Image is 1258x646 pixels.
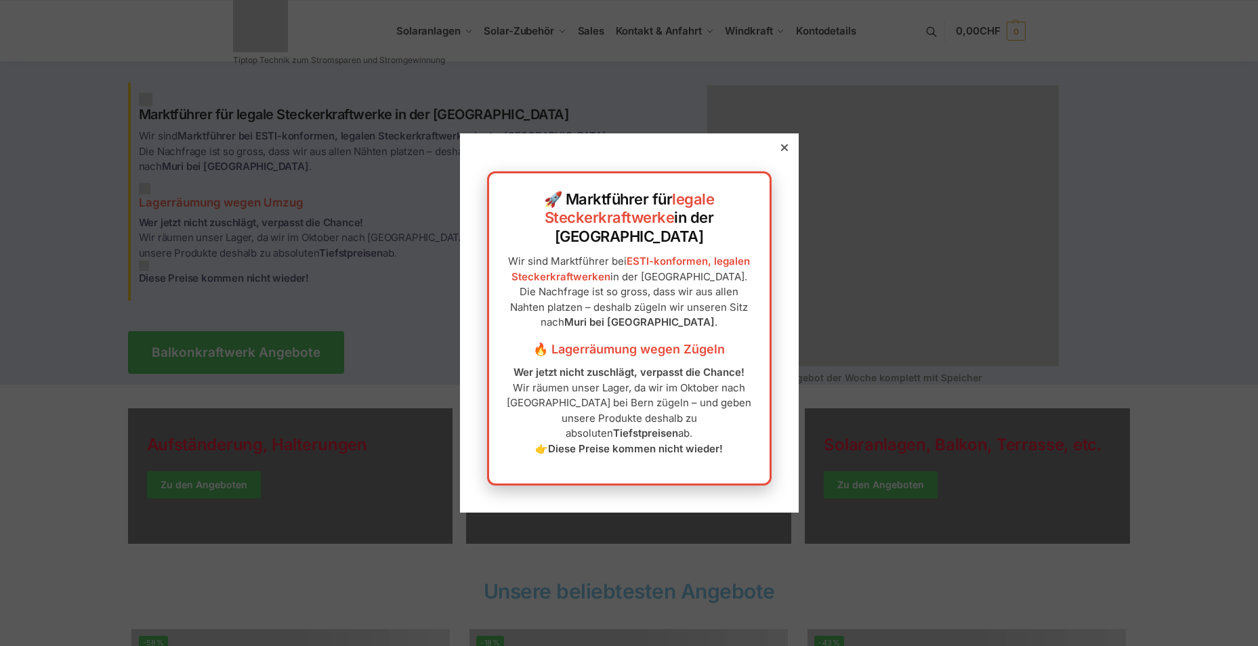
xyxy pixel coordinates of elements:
strong: Tiefstpreisen [613,427,678,439]
strong: Muri bei [GEOGRAPHIC_DATA] [564,316,715,328]
strong: Wer jetzt nicht zuschlägt, verpasst die Chance! [513,366,745,379]
a: ESTI-konformen, legalen Steckerkraftwerken [511,255,751,283]
p: Wir sind Marktführer bei in der [GEOGRAPHIC_DATA]. Die Nachfrage ist so gross, dass wir aus allen... [503,254,756,330]
h2: 🚀 Marktführer für in der [GEOGRAPHIC_DATA] [503,190,756,246]
strong: Diese Preise kommen nicht wieder! [548,442,723,455]
a: legale Steckerkraftwerke [545,190,715,227]
p: Wir räumen unser Lager, da wir im Oktober nach [GEOGRAPHIC_DATA] bei Bern zügeln – und geben unse... [503,365,756,456]
h3: 🔥 Lagerräumung wegen Zügeln [503,341,756,358]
